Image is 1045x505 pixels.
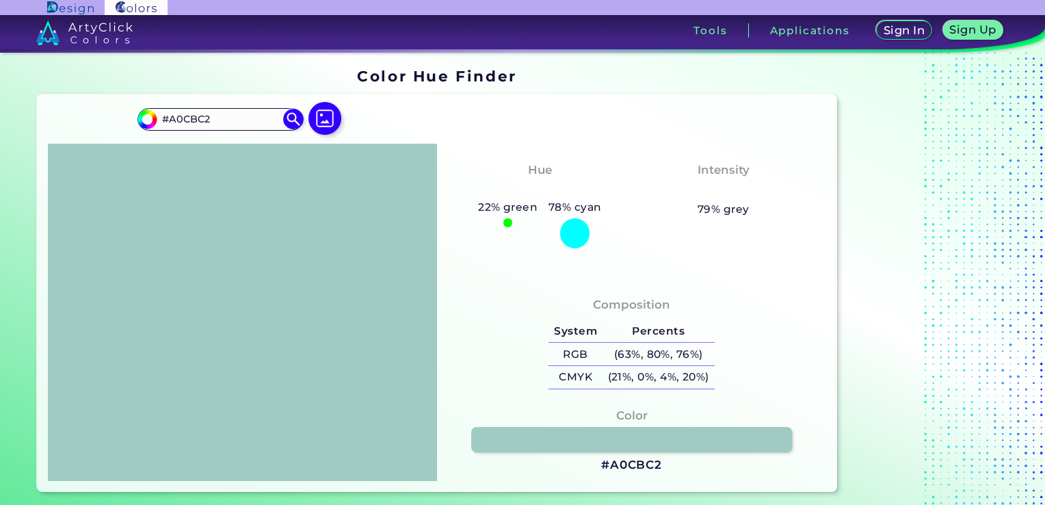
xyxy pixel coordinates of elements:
input: type color.. [157,110,284,129]
h3: Applications [770,25,850,36]
a: Sign Up [946,22,1000,39]
h5: RGB [548,343,602,365]
h5: 78% cyan [543,198,607,216]
h5: Sign In [886,25,923,36]
h3: Greenish Cyan [487,182,593,198]
h5: (21%, 0%, 4%, 20%) [603,366,715,389]
img: logo_artyclick_colors_white.svg [36,21,133,45]
h1: Color Hue Finder [357,66,516,86]
img: ArtyClick Design logo [47,1,93,14]
img: icon search [283,109,304,129]
h5: Percents [603,320,715,343]
h5: 79% grey [698,200,750,218]
h5: (63%, 80%, 76%) [603,343,715,365]
h5: CMYK [548,366,602,389]
h4: Intensity [698,160,750,180]
a: Sign In [879,22,929,39]
h5: System [548,320,602,343]
h4: Composition [593,295,670,315]
h5: 22% green [473,198,543,216]
h4: Hue [528,160,552,180]
img: icon picture [308,102,341,135]
h3: Tools [693,25,727,36]
h4: Color [616,406,648,426]
h5: Sign Up [952,25,994,35]
h3: #A0CBC2 [601,457,662,474]
h3: Pale [704,182,743,198]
